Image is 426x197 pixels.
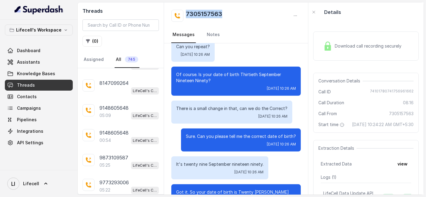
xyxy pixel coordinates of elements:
[99,187,110,193] p: 05:22
[82,52,159,68] nav: Tabs
[5,114,73,125] a: Pipelines
[99,162,110,168] p: 05:25
[181,52,210,57] span: [DATE] 10:26 AM
[234,170,263,175] span: [DATE] 10:26 AM
[133,88,157,94] p: LifeCell's Call Assistant
[17,140,43,146] span: API Settings
[171,27,196,43] a: Messages
[17,59,40,65] span: Assistants
[82,36,102,47] button: (0)
[133,187,157,193] p: LifeCell's Call Assistant
[321,161,352,167] span: Extracted Data
[394,159,411,169] button: view
[17,128,43,134] span: Integrations
[318,111,337,117] span: Call From
[5,91,73,102] a: Contacts
[206,27,221,43] a: Notes
[389,111,414,117] span: 7305157563
[176,105,287,112] p: There is a small change in that, can we do the Correct?
[318,122,346,128] span: Start time
[186,133,296,139] p: Sure. Can you please tell me the correct date of birth?
[176,161,263,167] p: It's twenty nine September nineteen ninety.
[82,7,159,15] h2: Threads
[267,142,296,147] span: [DATE] 10:26 AM
[17,105,41,111] span: Campaigns
[17,71,55,77] span: Knowledge Bases
[16,26,62,34] p: Lifecell's Workspace
[23,181,39,187] span: Lifecell
[171,27,300,43] nav: Tabs
[115,52,139,68] a: All745
[258,114,287,119] span: [DATE] 10:26 AM
[99,104,129,112] p: 9148605648
[82,19,159,31] input: Search by Call ID or Phone Number
[82,52,105,68] a: Assigned
[12,181,15,187] text: LI
[267,86,296,91] span: [DATE] 10:26 AM
[323,42,332,51] img: Lock Icon
[324,8,341,16] p: Details
[5,57,73,68] a: Assistants
[5,175,73,192] a: Lifecell
[321,174,411,180] p: Logs ( 1 )
[17,117,37,123] span: Pipelines
[125,56,138,62] span: 745
[99,129,129,136] p: 9148605648
[318,100,344,106] span: Call Duration
[99,137,111,143] p: 00:54
[17,82,35,88] span: Threads
[5,126,73,137] a: Integrations
[186,10,222,22] h2: 7305157563
[17,48,40,54] span: Dashboard
[5,103,73,114] a: Campaigns
[133,162,157,169] p: LifeCell's Call Assistant
[323,190,373,196] p: LifeCell Data Update API
[99,112,111,119] p: 05:09
[176,72,296,84] p: Of course. Is your date of birth Thirtieth September Nineteen Ninety?
[5,68,73,79] a: Knowledge Bases
[335,43,404,49] span: Download call recording securely
[176,44,210,50] p: Can you repeat?
[5,137,73,148] a: API Settings
[133,138,157,144] p: LifeCell's Call Assistant
[352,122,414,128] span: [DATE] 10:24:22 AM GMT+5:30
[133,113,157,119] p: LifeCell's Call Assistant
[99,179,129,186] p: 9773293006
[403,100,414,106] span: 08:16
[15,5,63,15] img: light.svg
[99,79,129,87] p: 8147099264
[5,25,73,35] button: Lifecell's Workspace
[370,89,414,95] span: 74101780741756961662
[318,78,363,84] span: Conversation Details
[5,80,73,91] a: Threads
[17,94,37,100] span: Contacts
[5,45,73,56] a: Dashboard
[318,89,331,95] span: Call ID
[99,154,128,161] p: 9873109587
[318,145,357,151] span: Extraction Details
